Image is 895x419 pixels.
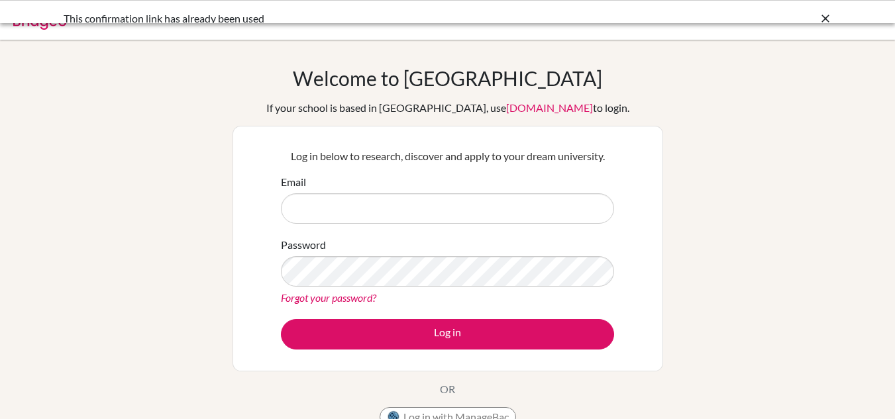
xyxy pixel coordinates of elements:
[281,237,326,253] label: Password
[281,319,614,349] button: Log in
[64,11,633,26] div: This confirmation link has already been used
[293,66,602,90] h1: Welcome to [GEOGRAPHIC_DATA]
[506,101,593,114] a: [DOMAIN_NAME]
[266,100,629,116] div: If your school is based in [GEOGRAPHIC_DATA], use to login.
[440,381,455,397] p: OR
[281,291,376,304] a: Forgot your password?
[281,148,614,164] p: Log in below to research, discover and apply to your dream university.
[281,174,306,190] label: Email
